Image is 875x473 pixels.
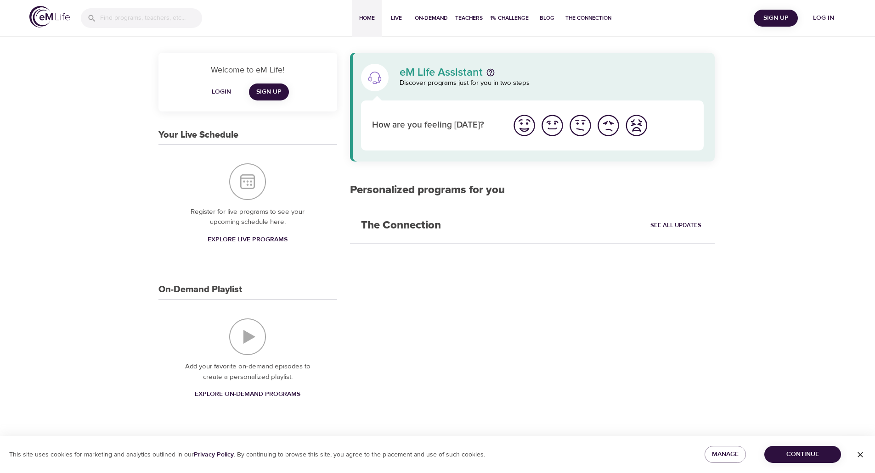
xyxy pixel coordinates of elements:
[622,111,650,139] button: I'm feeling worst
[169,64,326,76] p: Welcome to eM Life!
[805,12,842,24] span: Log in
[350,208,452,243] h2: The Connection
[367,70,382,85] img: eM Life Assistant
[385,13,407,23] span: Live
[204,231,291,248] a: Explore Live Programs
[624,113,649,138] img: worst
[568,113,593,138] img: ok
[29,6,70,28] img: logo
[455,13,483,23] span: Teachers
[490,13,529,23] span: 1% Challenge
[400,78,704,89] p: Discover programs just for you in two steps
[565,13,611,23] span: The Connection
[372,119,499,132] p: How are you feeling [DATE]?
[757,12,794,24] span: Sign Up
[538,111,566,139] button: I'm feeling good
[177,207,319,228] p: Register for live programs to see your upcoming schedule here.
[594,111,622,139] button: I'm feeling bad
[356,13,378,23] span: Home
[158,130,238,140] h3: Your Live Schedule
[754,10,798,27] button: Sign Up
[100,8,202,28] input: Find programs, teachers, etc...
[536,13,558,23] span: Blog
[229,318,266,355] img: On-Demand Playlist
[207,83,236,100] button: Login
[249,83,289,100] a: Sign Up
[705,446,746,463] button: Manage
[195,389,300,400] span: Explore On-Demand Programs
[512,113,537,138] img: great
[566,111,594,139] button: I'm feeling ok
[596,113,621,138] img: bad
[712,449,739,460] span: Manage
[772,449,834,460] span: Continue
[194,451,234,459] a: Privacy Policy
[158,284,242,295] h3: On-Demand Playlist
[648,218,704,233] a: See All Updates
[540,113,565,138] img: good
[415,13,448,23] span: On-Demand
[256,86,282,98] span: Sign Up
[510,111,538,139] button: I'm feeling great
[191,386,304,403] a: Explore On-Demand Programs
[177,362,319,382] p: Add your favorite on-demand episodes to create a personalized playlist.
[400,67,483,78] p: eM Life Assistant
[650,220,701,231] span: See All Updates
[229,163,266,200] img: Your Live Schedule
[350,184,715,197] h2: Personalized programs for you
[802,10,846,27] button: Log in
[210,86,232,98] span: Login
[208,234,288,245] span: Explore Live Programs
[764,446,841,463] button: Continue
